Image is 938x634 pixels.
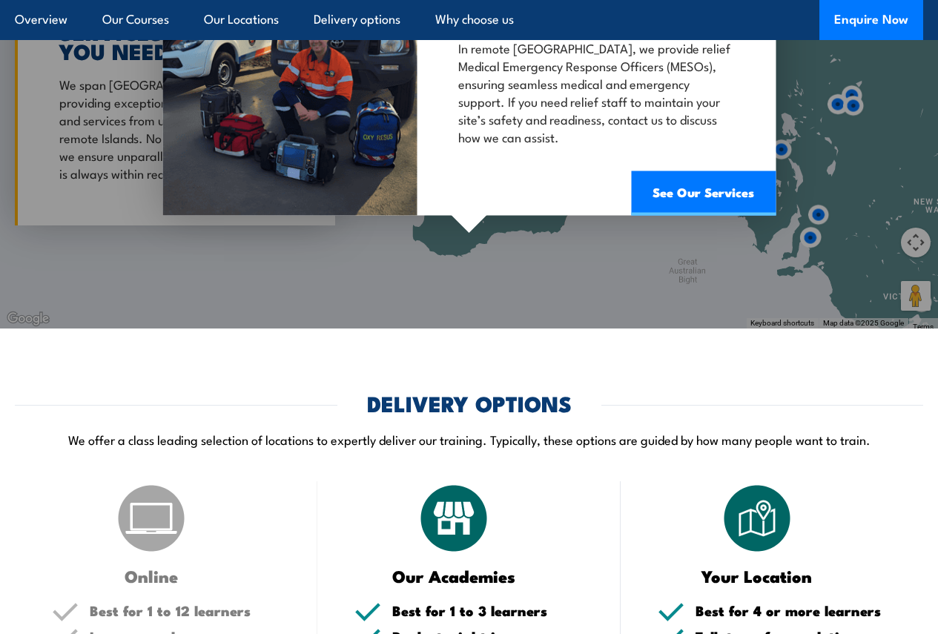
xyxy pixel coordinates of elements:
[392,604,583,618] h5: Best for 1 to 3 learners
[696,604,886,618] h5: Best for 4 or more learners
[15,431,923,448] p: We offer a class leading selection of locations to expertly deliver our training. Typically, thes...
[458,39,735,145] p: In remote [GEOGRAPHIC_DATA], we provide relief Medical Emergency Response Officers (MESOs), ensur...
[90,604,280,618] h5: Best for 1 to 12 learners
[354,567,553,584] h3: Our Academies
[367,393,572,412] h2: DELIVERY OPTIONS
[52,567,251,584] h3: Online
[631,171,776,216] a: See Our Services
[658,567,856,584] h3: Your Location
